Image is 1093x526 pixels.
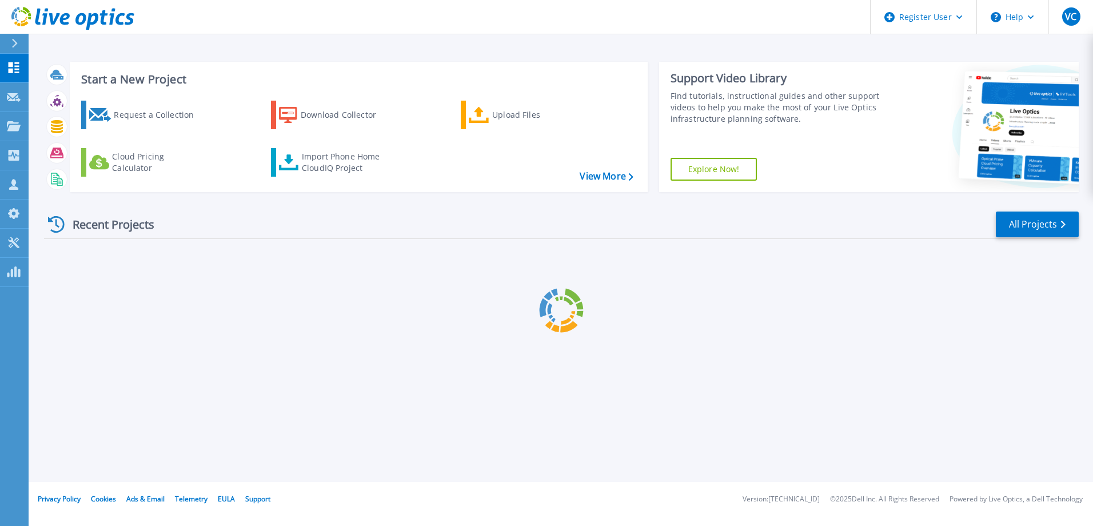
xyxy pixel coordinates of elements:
div: Recent Projects [44,210,170,238]
h3: Start a New Project [81,73,633,86]
a: Explore Now! [671,158,757,181]
div: Import Phone Home CloudIQ Project [302,151,391,174]
a: Request a Collection [81,101,209,129]
span: VC [1065,12,1076,21]
li: Powered by Live Optics, a Dell Technology [950,496,1083,503]
a: Download Collector [271,101,398,129]
a: EULA [218,494,235,504]
a: Cookies [91,494,116,504]
div: Cloud Pricing Calculator [112,151,204,174]
a: Telemetry [175,494,208,504]
a: All Projects [996,212,1079,237]
div: Download Collector [301,103,392,126]
div: Support Video Library [671,71,884,86]
li: © 2025 Dell Inc. All Rights Reserved [830,496,939,503]
a: Privacy Policy [38,494,81,504]
a: Support [245,494,270,504]
div: Find tutorials, instructional guides and other support videos to help you make the most of your L... [671,90,884,125]
div: Request a Collection [114,103,205,126]
a: View More [580,171,633,182]
a: Ads & Email [126,494,165,504]
a: Cloud Pricing Calculator [81,148,209,177]
li: Version: [TECHNICAL_ID] [743,496,820,503]
div: Upload Files [492,103,584,126]
a: Upload Files [461,101,588,129]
